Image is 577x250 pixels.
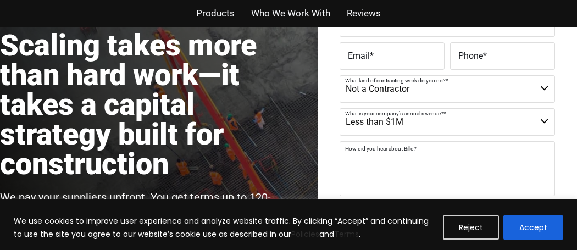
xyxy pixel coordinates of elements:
span: How did you hear about Billd? [345,146,417,152]
span: Phone [458,51,483,61]
a: Terms [334,229,359,240]
button: Accept [503,215,563,240]
a: Products [196,5,235,21]
a: Who We Work With [251,5,330,21]
p: We use cookies to improve user experience and analyze website traffic. By clicking “Accept” and c... [14,214,435,241]
span: Email [348,51,370,61]
a: Reviews [347,5,381,21]
button: Reject [443,215,499,240]
a: Policies [291,229,319,240]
